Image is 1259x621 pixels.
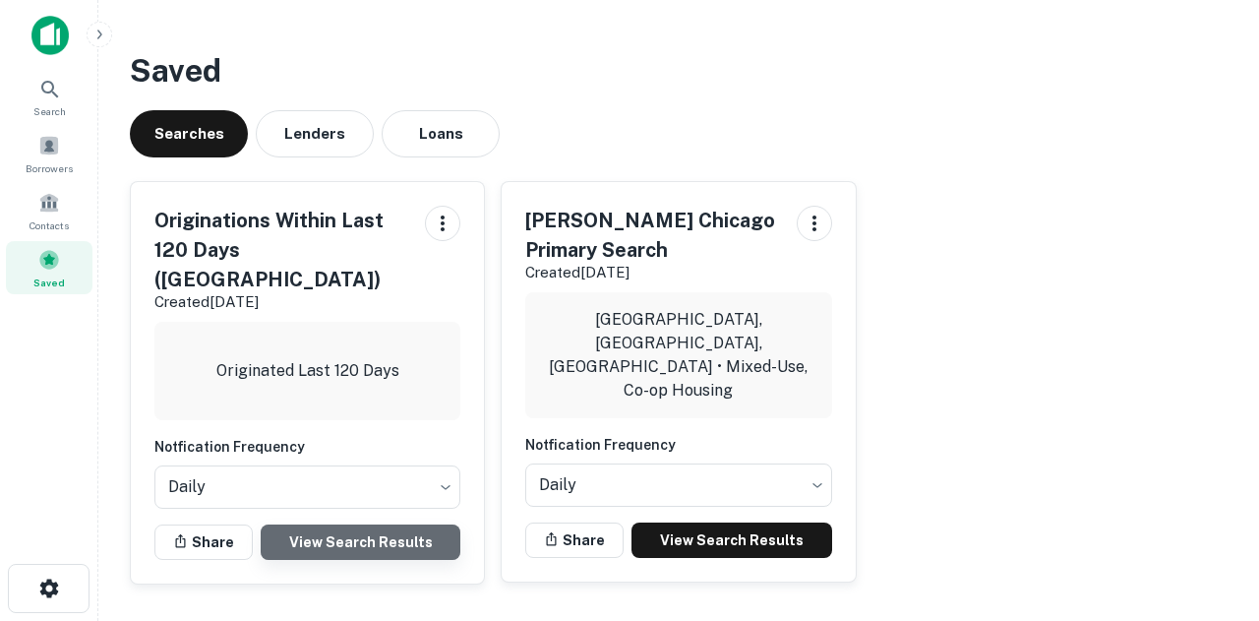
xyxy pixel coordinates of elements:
button: Loans [382,110,500,157]
span: Saved [33,275,65,290]
button: Lenders [256,110,374,157]
button: Share [154,525,253,560]
span: Search [33,103,66,119]
iframe: Chat Widget [1161,464,1259,558]
div: Without label [154,460,460,515]
p: Originated Last 120 Days [216,359,399,383]
img: capitalize-icon.png [31,16,69,55]
span: Contacts [30,217,69,233]
a: View Search Results [631,523,831,558]
div: Without label [525,458,831,513]
h6: Notfication Frequency [525,434,831,456]
p: [GEOGRAPHIC_DATA], [GEOGRAPHIC_DATA], [GEOGRAPHIC_DATA] • Mixed-Use, Co-op Housing [541,308,815,403]
button: Share [525,523,624,558]
a: View Search Results [261,525,460,560]
h5: [PERSON_NAME] Chicago Primary Search [525,206,780,265]
a: Search [6,70,92,123]
p: Created [DATE] [154,290,409,314]
h6: Notfication Frequency [154,436,460,458]
a: Borrowers [6,127,92,180]
a: Contacts [6,184,92,237]
h3: Saved [130,47,1228,94]
h5: Originations Within Last 120 Days ([GEOGRAPHIC_DATA]) [154,206,409,294]
span: Borrowers [26,160,73,176]
p: Created [DATE] [525,261,780,284]
button: Searches [130,110,248,157]
a: Saved [6,241,92,294]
